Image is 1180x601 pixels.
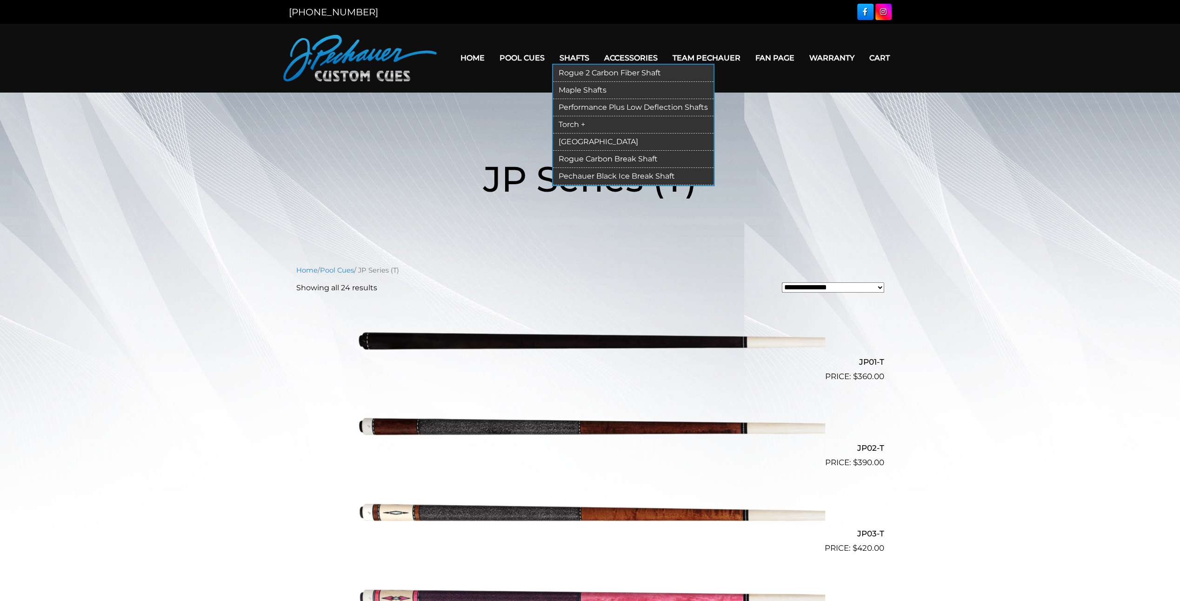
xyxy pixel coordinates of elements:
[853,543,884,553] bdi: 420.00
[862,46,897,70] a: Cart
[296,387,884,468] a: JP02-T $390.00
[853,543,857,553] span: $
[553,99,713,116] a: Performance Plus Low Deflection Shafts
[355,301,825,379] img: JP01-T
[296,301,884,383] a: JP01-T $360.00
[553,65,713,82] a: Rogue 2 Carbon Fiber Shaft
[597,46,665,70] a: Accessories
[492,46,552,70] a: Pool Cues
[665,46,748,70] a: Team Pechauer
[853,458,858,467] span: $
[453,46,492,70] a: Home
[296,473,884,554] a: JP03-T $420.00
[853,458,884,467] bdi: 390.00
[553,168,713,185] a: Pechauer Black Ice Break Shaft
[553,151,713,168] a: Rogue Carbon Break Shaft
[296,265,884,275] nav: Breadcrumb
[355,473,825,551] img: JP03-T
[853,372,884,381] bdi: 360.00
[553,116,713,134] a: Torch +
[853,372,858,381] span: $
[748,46,802,70] a: Fan Page
[296,439,884,456] h2: JP02-T
[483,157,697,200] span: JP Series (T)
[296,266,318,274] a: Home
[782,282,884,293] select: Shop order
[553,82,713,99] a: Maple Shafts
[553,134,713,151] a: [GEOGRAPHIC_DATA]
[289,7,378,18] a: [PHONE_NUMBER]
[802,46,862,70] a: Warranty
[552,46,597,70] a: Shafts
[355,387,825,465] img: JP02-T
[320,266,354,274] a: Pool Cues
[296,525,884,542] h2: JP03-T
[283,35,437,81] img: Pechauer Custom Cues
[296,354,884,371] h2: JP01-T
[296,282,377,294] p: Showing all 24 results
